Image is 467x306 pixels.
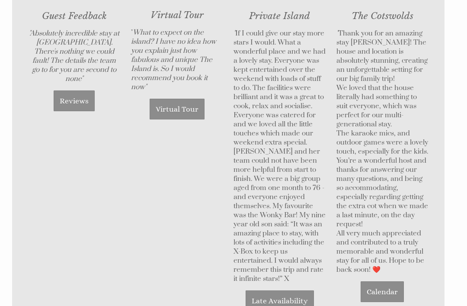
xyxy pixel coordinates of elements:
[150,99,205,119] a: Virtual Tour
[54,90,95,111] a: Reviews
[336,10,429,22] h2: The Cotswolds
[233,29,235,38] em: "
[336,29,338,38] em: "
[131,28,224,92] p: "
[233,29,326,283] p: If I could give our stay more stars I would. What a wonderful place and we had a lovely stay. Eve...
[28,10,121,22] h2: Guest Feedback
[29,29,119,84] em: "Absolutely incredible stay at [GEOGRAPHIC_DATA]. There's nothing we could fault! The details the...
[131,10,224,21] h2: Virtual Tour
[336,29,429,274] p: Thank you for an amazing stay [PERSON_NAME]! The house and location is absolutely stunning, creat...
[233,10,326,22] h2: Private Island
[361,281,404,302] a: Calendar
[131,28,216,92] em: What to expect on the island? I have no idea how you explain just how fabulous and unique The Isl...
